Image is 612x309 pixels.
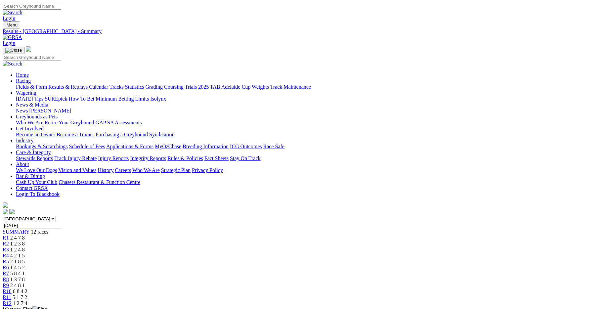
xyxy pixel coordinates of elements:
[3,271,9,276] a: R7
[16,78,31,84] a: Racing
[16,90,36,96] a: Wagering
[45,120,94,125] a: Retire Your Greyhound
[146,84,163,90] a: Grading
[54,155,97,161] a: Track Injury Rebate
[230,155,260,161] a: Stay On Track
[155,144,181,149] a: MyOzChase
[3,22,20,28] button: Toggle navigation
[69,144,105,149] a: Schedule of Fees
[26,46,31,52] img: logo-grsa-white.png
[185,84,197,90] a: Trials
[96,120,142,125] a: GAP SA Assessments
[106,144,153,149] a: Applications & Forms
[16,144,609,150] div: Industry
[130,155,166,161] a: Integrity Reports
[270,84,311,90] a: Track Maintenance
[3,253,9,258] a: R4
[31,229,48,235] span: 12 races
[10,271,25,276] span: 5 8 4 1
[16,114,58,119] a: Greyhounds as Pets
[3,10,22,16] img: Search
[10,277,25,282] span: 1 3 7 8
[16,191,60,197] a: Login To Blackbook
[13,294,27,300] span: 5 1 7 2
[3,277,9,282] a: R8
[3,241,9,246] a: R2
[10,265,25,270] span: 1 4 5 2
[58,167,96,173] a: Vision and Values
[3,288,12,294] a: R10
[5,48,22,53] img: Close
[89,84,108,90] a: Calendar
[16,167,609,173] div: About
[161,167,191,173] a: Strategic Plan
[3,247,9,252] a: R3
[98,155,129,161] a: Injury Reports
[16,102,48,108] a: News & Media
[57,132,94,137] a: Become a Trainer
[16,120,43,125] a: Who We Are
[16,138,33,143] a: Industry
[45,96,67,102] a: SUREpick
[132,167,160,173] a: Who We Are
[9,209,15,214] img: twitter.svg
[3,61,22,67] img: Search
[3,294,11,300] a: R11
[150,96,166,102] a: Isolynx
[3,34,22,40] img: GRSA
[252,84,269,90] a: Weights
[16,120,609,126] div: Greyhounds as Pets
[3,229,29,235] a: SUMMARY
[10,247,25,252] span: 1 2 4 8
[29,108,71,113] a: [PERSON_NAME]
[3,3,61,10] input: Search
[10,241,25,246] span: 1 2 3 8
[16,173,45,179] a: Bar & Dining
[3,47,24,54] button: Toggle navigation
[230,144,262,149] a: ICG Outcomes
[3,202,8,208] img: logo-grsa-white.png
[183,144,229,149] a: Breeding Information
[3,283,9,288] a: R9
[69,96,95,102] a: How To Bet
[109,84,124,90] a: Tracks
[3,300,12,306] a: R12
[16,72,29,78] a: Home
[3,28,609,34] a: Results - [GEOGRAPHIC_DATA] - Summary
[16,155,53,161] a: Stewards Reports
[16,179,609,185] div: Bar & Dining
[16,84,47,90] a: Fields & Form
[204,155,229,161] a: Fact Sheets
[164,84,184,90] a: Coursing
[16,108,28,113] a: News
[3,259,9,264] a: R5
[16,96,43,102] a: [DATE] Tips
[16,185,48,191] a: Contact GRSA
[16,96,609,102] div: Wagering
[59,179,140,185] a: Chasers Restaurant & Function Centre
[115,167,131,173] a: Careers
[10,283,25,288] span: 2 4 8 1
[263,144,284,149] a: Race Safe
[16,179,57,185] a: Cash Up Your Club
[198,84,250,90] a: 2025 TAB Adelaide Cup
[10,235,25,241] span: 2 4 7 8
[3,235,9,241] a: R1
[10,259,25,264] span: 2 1 8 5
[16,150,51,155] a: Care & Integrity
[3,16,15,21] a: Login
[125,84,144,90] a: Statistics
[3,265,9,270] a: R6
[16,132,55,137] a: Become an Owner
[7,22,18,27] span: Menu
[3,54,61,61] input: Search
